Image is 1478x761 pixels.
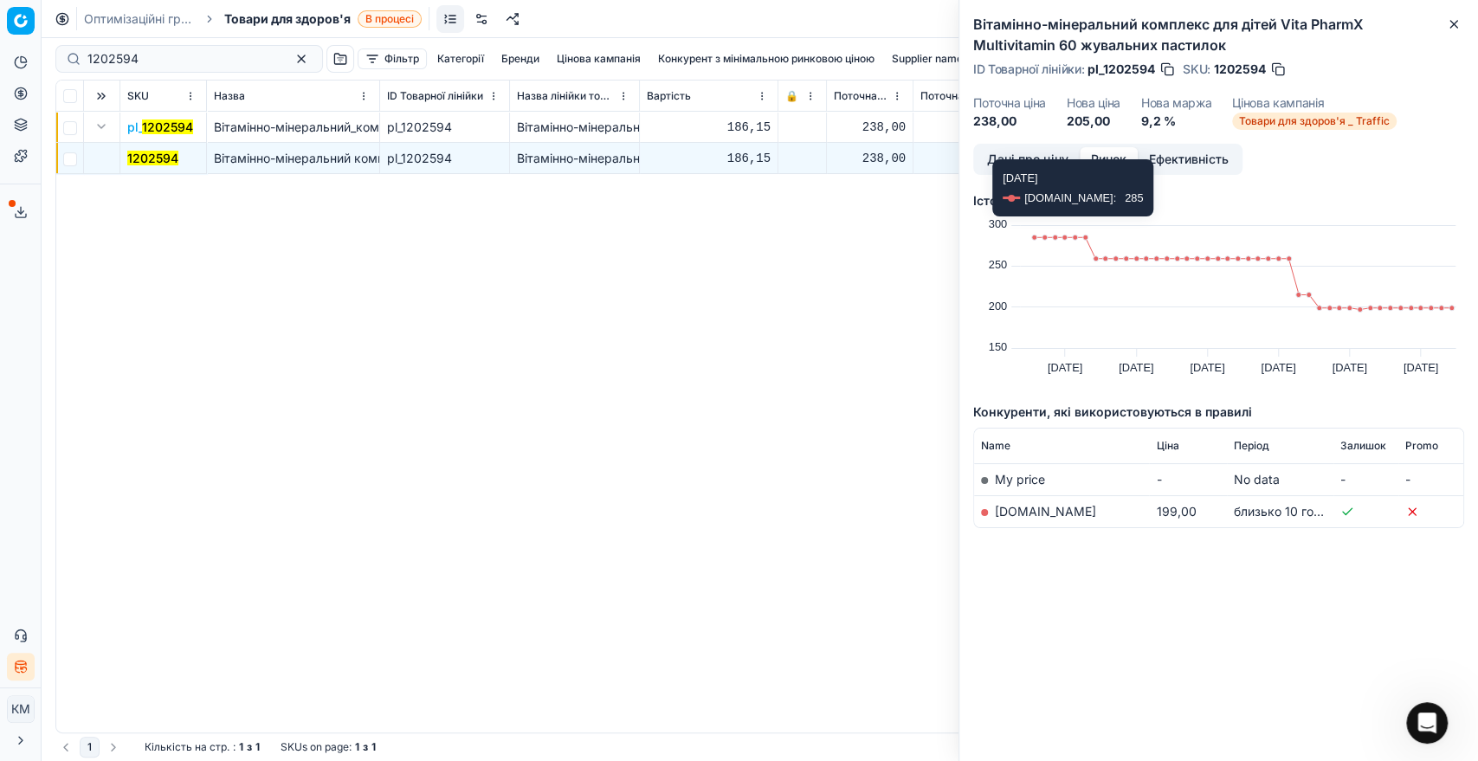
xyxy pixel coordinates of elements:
text: [DATE] [1261,361,1295,374]
div: 238,00 [920,150,1036,167]
td: - [1398,463,1463,495]
text: [DATE] [1119,361,1153,374]
td: - [1333,463,1398,495]
div: pl_1202594 [387,150,502,167]
h5: Конкуренти, які використовуються в правилі [973,403,1464,421]
td: No data [1227,463,1333,495]
span: pl_1202594 [1088,61,1155,78]
span: Ціна [1156,439,1178,453]
div: 238,00 [834,150,906,167]
span: Товари для здоров'я [224,10,351,28]
span: My price [995,472,1045,487]
span: Товари для здоров'я _ Traffic [1232,113,1397,130]
strong: 1 [239,740,243,754]
div: Вітамінно-мінеральний_комплекс_для_дітей_Vita_PharmX_Multivitamin_60_жувальних_пастилок [517,119,632,136]
button: Ринок [1080,147,1138,172]
text: 200 [989,300,1007,313]
span: SKU [127,89,149,103]
span: Name [981,439,1010,453]
div: Вітамінно-мінеральний_комплекс_для_дітей_Vita_PharmX_Multivitamin_60_жувальних_пастилок [517,150,632,167]
button: Go to previous page [55,737,76,758]
mark: 1202594 [127,151,178,165]
div: 238,00 [920,119,1036,136]
span: В процесі [358,10,422,28]
button: Supplier name [885,48,970,69]
span: SKU : [1183,63,1210,75]
button: Go to next page [103,737,124,758]
dt: Поточна ціна [973,97,1046,109]
button: Expand [91,116,112,137]
span: КM [8,696,34,722]
span: 1202594 [1214,61,1266,78]
strong: 1 [355,740,359,754]
div: 186,15 [647,119,771,136]
dd: 9,2 % [1141,113,1212,130]
button: Цінова кампанія [550,48,648,69]
span: Товари для здоров'яВ процесі [224,10,422,28]
strong: 1 [255,740,260,754]
span: Вітамінно-мінеральний_комплекс_для_дітей_Vita_PharmX_Multivitamin_60_жувальних_пастилок [214,119,778,134]
button: 1202594 [127,150,178,167]
mark: 1202594 [142,119,193,134]
button: Конкурент з мінімальною ринковою ціною [651,48,881,69]
span: Поточна ціна [834,89,888,103]
button: Фільтр [358,48,427,69]
button: Дані про ціну [976,147,1080,172]
span: SKUs on page : [281,740,352,754]
span: Кількість на стр. [145,740,229,754]
div: 186,15 [647,150,771,167]
text: [DATE] [1333,361,1367,374]
nav: pagination [55,737,124,758]
span: Залишок [1340,439,1386,453]
button: КM [7,695,35,723]
span: Період [1234,439,1269,453]
text: [DATE] [1404,361,1438,374]
button: Бренди [494,48,546,69]
text: [DATE] [1190,361,1224,374]
text: [DATE] [1048,361,1082,374]
h2: Вітамінно-мінеральний комплекс для дітей Vita PharmX Multivitamin 60 жувальних пастилок [973,14,1464,55]
span: Назва [214,89,245,103]
button: 1 [80,737,100,758]
iframe: Intercom live chat [1406,702,1448,744]
dd: 238,00 [973,113,1046,130]
dt: Нова ціна [1067,97,1120,109]
span: ID Товарної лінійки : [973,63,1084,75]
span: 🔒 [785,89,798,103]
span: Promo [1405,439,1438,453]
span: Поточна промо ціна [920,89,1018,103]
button: Ефективність [1138,147,1240,172]
strong: 1 [371,740,376,754]
input: Пошук по SKU або назві [87,50,277,68]
span: 199,00 [1156,504,1196,519]
div: : [145,740,260,754]
span: ID Товарної лінійки [387,89,483,103]
span: Назва лінійки товарів [517,89,615,103]
span: pl_ [127,119,193,136]
dt: Нова маржа [1141,97,1212,109]
text: 150 [989,340,1007,353]
h5: Історія цін [973,192,1464,210]
button: Expand all [91,86,112,106]
button: pl_1202594 [127,119,193,136]
div: pl_1202594 [387,119,502,136]
text: 300 [989,217,1007,230]
td: - [1149,463,1227,495]
span: Вітамінно-мінеральний комплекс для дітей Vita PharmX Multivitamin 60 жувальних пастилок [214,151,763,165]
nav: breadcrumb [84,10,422,28]
strong: з [247,740,252,754]
span: Вартість [647,89,691,103]
text: 250 [989,258,1007,271]
dt: Цінова кампанія [1232,97,1397,109]
div: 238,00 [834,119,906,136]
button: Категорії [430,48,491,69]
a: Оптимізаційні групи [84,10,195,28]
span: близько 10 годин тому [1234,504,1368,519]
dd: 205,00 [1067,113,1120,130]
a: [DOMAIN_NAME] [995,504,1096,519]
strong: з [363,740,368,754]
